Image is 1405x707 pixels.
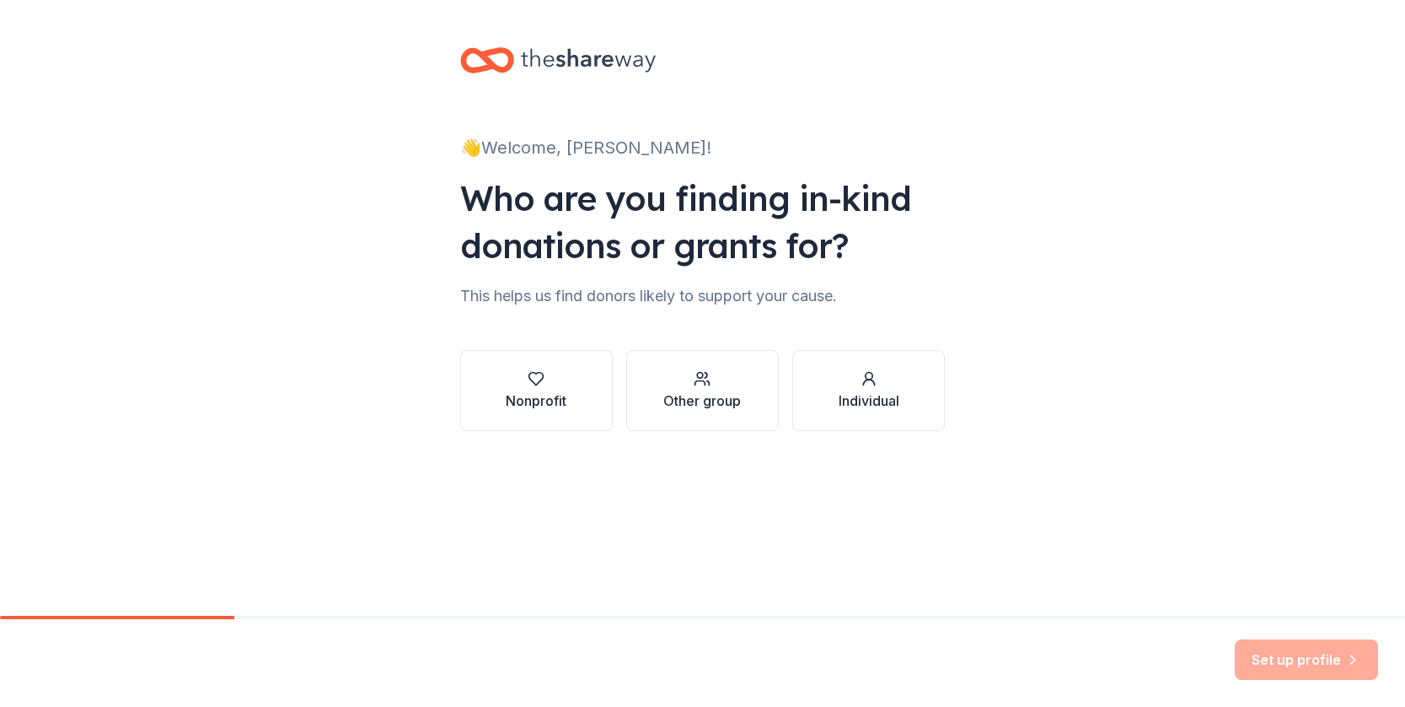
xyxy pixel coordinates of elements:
button: Other group [626,350,779,431]
button: Nonprofit [460,350,613,431]
div: This helps us find donors likely to support your cause. [460,283,946,310]
div: 👋 Welcome, [PERSON_NAME]! [460,134,946,161]
div: Other group [663,391,741,411]
div: Nonprofit [506,391,566,411]
div: Individual [839,391,899,411]
button: Individual [792,350,945,431]
div: Who are you finding in-kind donations or grants for? [460,175,946,269]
